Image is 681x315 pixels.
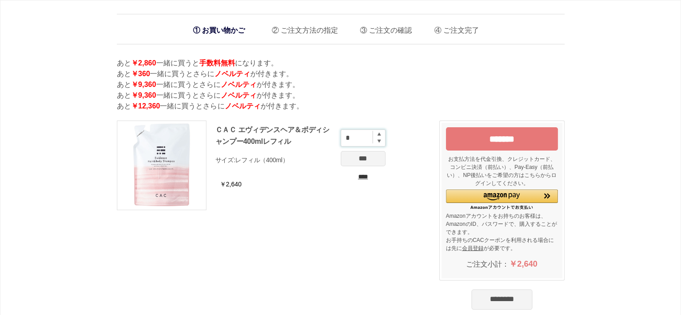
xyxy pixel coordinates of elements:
a: 会員登録 [462,245,484,251]
p: あと 一緒に買うとさらに が付きます。 [117,69,565,79]
div: ご注文小計： [446,255,558,274]
span: ノベルティ [224,102,260,110]
span: 手数料無料 [199,59,235,67]
span: ￥2,860 [131,59,156,67]
span: レフィル（400ml） [235,156,288,164]
p: Amazonアカウントをお持ちのお客様は、AmazonのID、パスワードで、購入することができます。 お手持ちのCACクーポンを利用される場合には先に が必要です。 [446,212,558,252]
img: ＣＡＣ エヴィデンスヘア＆ボディシャンプー400mlレフィル [117,121,206,210]
p: お支払方法を代金引換、クレジットカード、コンビニ決済（前払い）、Pay-Easy（前払い）、NP後払いをご希望の方はこちらからログインしてください。 [446,155,558,187]
span: ノベルティ [221,81,257,88]
span: ￥9,360 [131,91,156,99]
img: spinplus.gif [377,132,381,136]
span: ￥2,640 [509,259,537,268]
p: あと 一緒に買うとさらに が付きます。 [117,101,565,112]
img: spinminus.gif [377,139,381,143]
li: ご注文完了 [428,19,479,37]
li: ご注文の確認 [353,19,412,37]
p: あと 一緒に買うとさらに が付きます。 [117,79,565,90]
li: お買い物かご [188,21,249,39]
div: Amazon Pay - Amazonアカウントをお使いください [446,190,558,210]
span: ￥12,360 [131,102,160,110]
p: あと 一緒に買うと になります。 [117,58,565,69]
span: ノベルティ [214,70,250,78]
span: ￥9,360 [131,81,156,88]
a: ＣＡＣ エヴィデンスヘア＆ボディシャンプー400mlレフィル [215,126,330,145]
span: ￥360 [131,70,150,78]
p: サイズ: [215,156,336,164]
span: ノベルティ [221,91,257,99]
p: あと 一緒に買うとさらに が付きます。 [117,90,565,101]
li: ご注文方法の指定 [265,19,338,37]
